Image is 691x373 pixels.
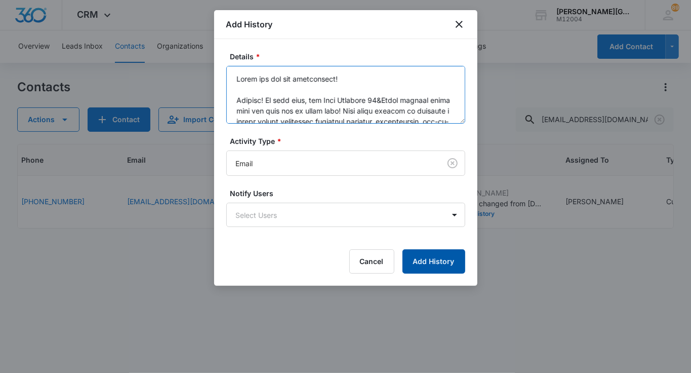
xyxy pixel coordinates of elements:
[230,188,469,199] label: Notify Users
[226,18,273,30] h1: Add History
[349,249,394,274] button: Cancel
[230,51,469,62] label: Details
[444,155,461,171] button: Clear
[402,249,465,274] button: Add History
[453,18,465,30] button: close
[226,66,465,124] textarea: Lorem ips dol sit ametconsect! Adipisc! El sedd eius, tem Inci Utlabore 94&Etdol magnaal enima mi...
[230,136,469,146] label: Activity Type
